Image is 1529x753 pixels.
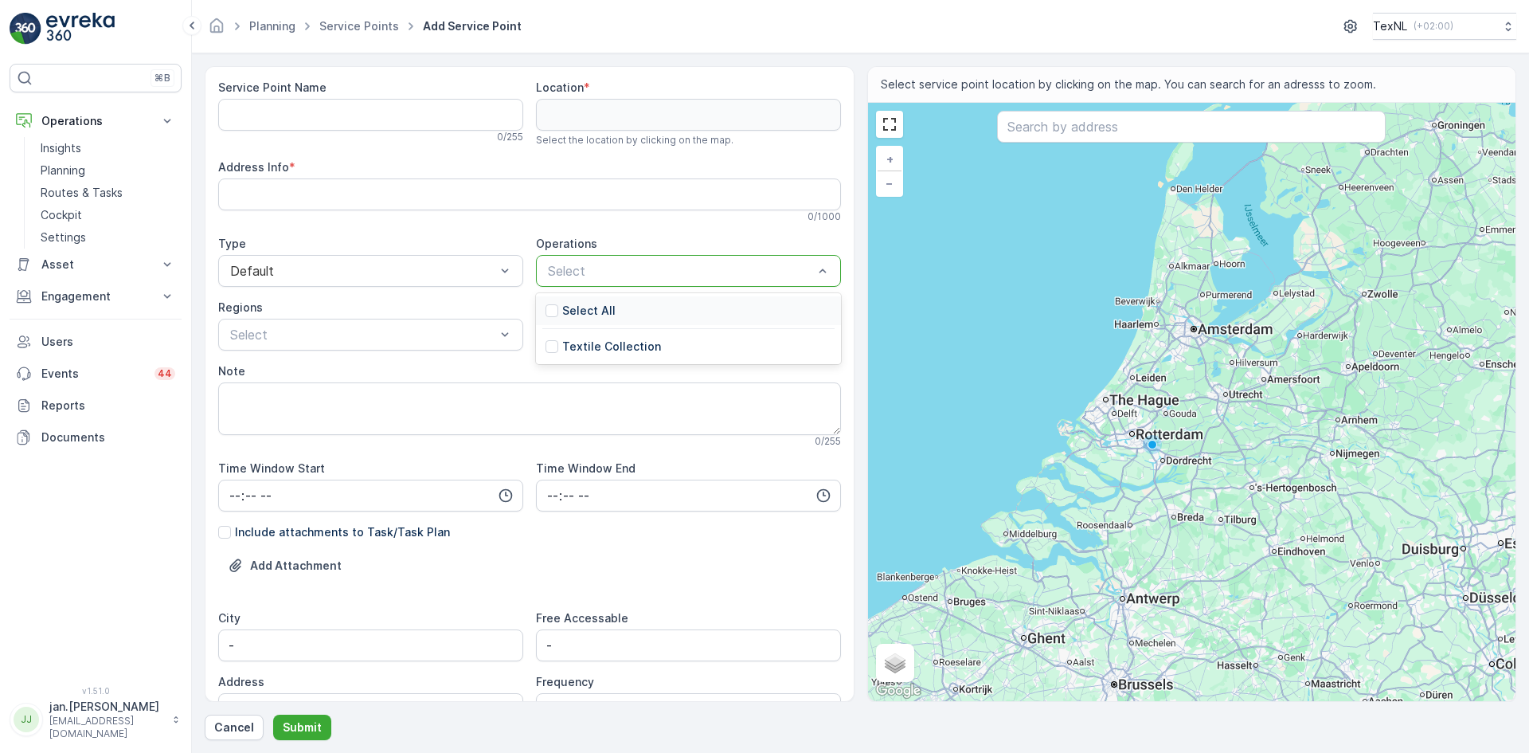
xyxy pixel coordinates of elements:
p: TexNL [1373,18,1407,34]
button: JJjan.[PERSON_NAME][EMAIL_ADDRESS][DOMAIN_NAME] [10,699,182,740]
button: Engagement [10,280,182,312]
label: Frequency [536,675,594,688]
img: logo_light-DOdMpM7g.png [46,13,115,45]
a: Settings [34,226,182,249]
p: Routes & Tasks [41,185,123,201]
input: Search by address [997,111,1386,143]
p: 44 [158,367,172,380]
span: + [886,152,894,166]
a: Planning [34,159,182,182]
p: Cockpit [41,207,82,223]
button: Upload File [218,553,351,578]
p: 0 / 1000 [808,210,841,223]
a: Events44 [10,358,182,390]
label: City [218,611,240,625]
a: Users [10,326,182,358]
p: Cancel [214,720,254,735]
label: Address [218,675,264,688]
a: Layers [878,645,913,680]
p: Settings [41,229,86,245]
p: Select All [562,303,616,319]
img: Google [872,680,925,701]
span: v 1.51.0 [10,686,182,696]
a: Zoom In [878,147,901,171]
a: Documents [10,422,182,453]
div: JJ [14,707,39,732]
label: Type [218,237,246,250]
p: Insights [41,140,81,156]
label: Free Accessable [536,611,628,625]
button: Operations [10,105,182,137]
span: Select service point location by clicking on the map. You can search for an adresss to zoom. [881,76,1376,92]
span: − [886,176,894,190]
a: Reports [10,390,182,422]
label: Service Point Name [218,80,327,94]
p: Documents [41,429,175,445]
button: Submit [273,715,331,740]
a: Insights [34,137,182,159]
a: Service Points [319,19,399,33]
button: TexNL(+02:00) [1373,13,1516,40]
p: Reports [41,398,175,414]
p: Planning [41,163,85,178]
p: Include attachments to Task/Task Plan [235,524,450,540]
p: Select [548,261,813,280]
p: Users [41,334,175,350]
label: Time Window End [536,461,635,475]
p: 0 / 255 [815,435,841,448]
p: ⌘B [154,72,170,84]
p: Select [230,325,495,344]
span: Select the location by clicking on the map. [536,134,733,147]
a: Planning [249,19,295,33]
p: ( +02:00 ) [1414,20,1453,33]
p: Engagement [41,288,150,304]
button: Asset [10,249,182,280]
label: Time Window Start [218,461,325,475]
a: Routes & Tasks [34,182,182,204]
a: Cockpit [34,204,182,226]
label: Address Info [218,160,289,174]
p: [EMAIL_ADDRESS][DOMAIN_NAME] [49,715,164,740]
label: Note [218,364,245,378]
p: Add Attachment [250,558,342,574]
a: Homepage [208,23,225,37]
button: Cancel [205,715,264,740]
p: Textile Collection [562,339,661,355]
a: Zoom Out [878,171,901,195]
a: View Fullscreen [878,112,901,136]
label: Operations [536,237,597,250]
p: Operations [41,113,150,129]
label: Regions [218,300,263,314]
p: jan.[PERSON_NAME] [49,699,164,715]
p: Events [41,366,145,382]
span: Add Service Point [420,18,525,34]
p: Asset [41,257,150,273]
p: Submit [283,720,322,735]
img: logo [10,13,41,45]
p: 0 / 255 [497,131,523,143]
a: Open this area in Google Maps (opens a new window) [872,680,925,701]
label: Location [536,80,584,94]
